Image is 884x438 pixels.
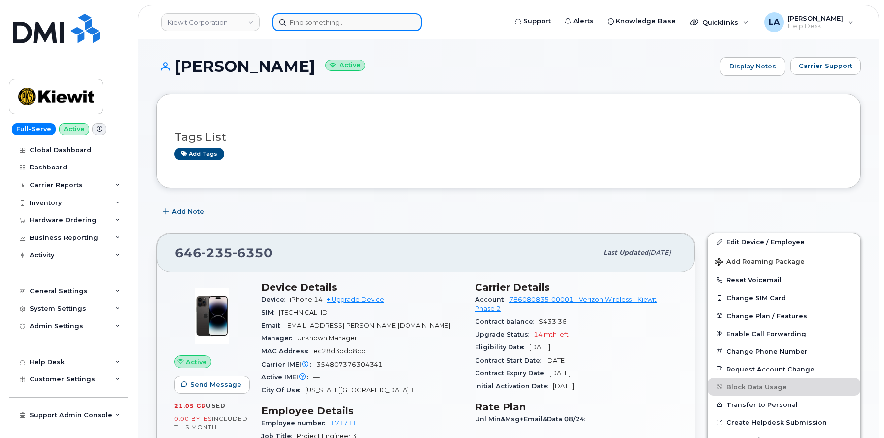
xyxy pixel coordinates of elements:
span: 14 mth left [534,331,569,338]
span: Active [186,357,207,367]
span: Device [261,296,290,303]
iframe: Messenger Launcher [841,395,877,431]
h3: Tags List [174,131,843,143]
span: Last updated [603,249,648,256]
span: [DATE] [529,343,550,351]
a: Create Helpdesk Submission [708,413,860,431]
h3: Employee Details [261,405,463,417]
span: Eligibility Date [475,343,529,351]
a: 786080835-00001 - Verizon Wireless - Kiewit Phase 2 [475,296,657,312]
a: Display Notes [720,57,785,76]
button: Change Plan / Features [708,307,860,325]
span: Upgrade Status [475,331,534,338]
button: Change SIM Card [708,289,860,306]
h1: [PERSON_NAME] [156,58,715,75]
span: Unl Min&Msg+Email&Data 08/24 [475,415,590,423]
a: Add tags [174,148,224,160]
button: Add Note [156,203,212,221]
span: 6350 [233,245,272,260]
h3: Device Details [261,281,463,293]
button: Carrier Support [790,57,861,75]
span: Active IMEI [261,373,313,381]
span: 21.05 GB [174,403,206,409]
button: Enable Call Forwarding [708,325,860,342]
h3: Carrier Details [475,281,677,293]
span: Unknown Manager [297,335,357,342]
button: Request Account Change [708,360,860,378]
a: + Upgrade Device [327,296,384,303]
span: [DATE] [545,357,567,364]
span: Carrier Support [799,61,852,70]
button: Send Message [174,376,250,394]
span: 0.00 Bytes [174,415,212,422]
a: Edit Device / Employee [708,233,860,251]
span: MAC Address [261,347,313,355]
span: Send Message [190,380,241,389]
span: used [206,402,226,409]
span: Add Roaming Package [715,258,805,267]
span: Manager [261,335,297,342]
span: City Of Use [261,386,305,394]
small: Active [325,60,365,71]
span: Contract Start Date [475,357,545,364]
span: Contract Expiry Date [475,370,549,377]
span: [DATE] [553,382,574,390]
span: 646 [175,245,272,260]
span: Account [475,296,509,303]
span: Enable Call Forwarding [726,330,806,337]
span: [US_STATE][GEOGRAPHIC_DATA] 1 [305,386,415,394]
span: iPhone 14 [290,296,323,303]
h3: Rate Plan [475,401,677,413]
span: [DATE] [549,370,571,377]
span: Contract balance [475,318,539,325]
span: Email [261,322,285,329]
span: 354807376304341 [316,361,383,368]
span: SIM [261,309,279,316]
span: 235 [202,245,233,260]
span: Employee number [261,419,330,427]
button: Reset Voicemail [708,271,860,289]
img: image20231002-3703462-njx0qo.jpeg [182,286,241,345]
button: Add Roaming Package [708,251,860,271]
span: [EMAIL_ADDRESS][PERSON_NAME][DOMAIN_NAME] [285,322,450,329]
span: Add Note [172,207,204,216]
button: Block Data Usage [708,378,860,396]
span: Change Plan / Features [726,312,807,319]
button: Change Phone Number [708,342,860,360]
span: Initial Activation Date [475,382,553,390]
a: 171711 [330,419,357,427]
span: $433.36 [539,318,567,325]
span: [TECHNICAL_ID] [279,309,330,316]
span: [DATE] [648,249,671,256]
span: Carrier IMEI [261,361,316,368]
button: Transfer to Personal [708,396,860,413]
span: ec28d3bdb8cb [313,347,366,355]
span: — [313,373,320,381]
